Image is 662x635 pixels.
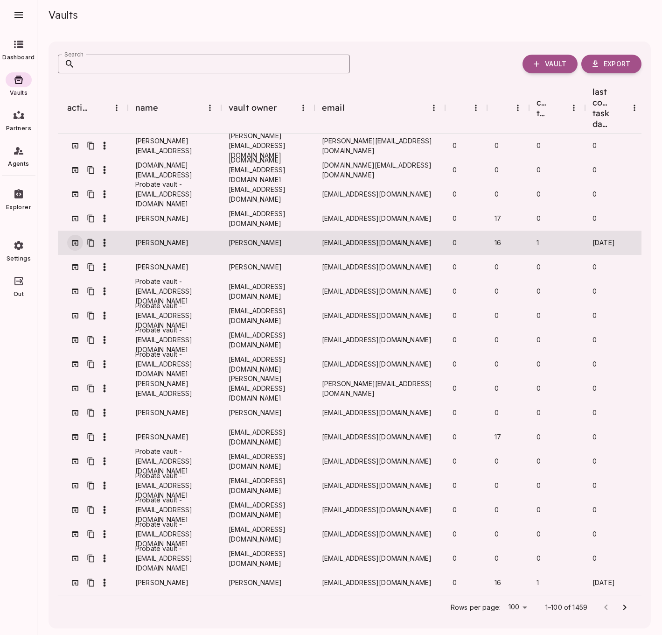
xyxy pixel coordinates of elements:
button: Copy Vault ID [83,259,99,275]
div: 0 [537,141,541,150]
button: Go to vault [67,138,83,154]
span: [EMAIL_ADDRESS][DOMAIN_NAME] [229,184,307,204]
span: [EMAIL_ADDRESS][DOMAIN_NAME] [229,306,307,325]
div: 0 [537,383,541,393]
button: Menu [108,99,125,116]
div: 0 [592,310,597,320]
button: Go to vault [67,405,83,421]
span: [EMAIL_ADDRESS][DOMAIN_NAME] [229,209,307,228]
span: Probate vault - [EMAIL_ADDRESS][DOMAIN_NAME] [135,325,214,354]
button: Copy Vault ID [83,526,99,542]
span: [EMAIL_ADDRESS][DOMAIN_NAME] [322,213,432,223]
span: [EMAIL_ADDRESS][DOMAIN_NAME] [322,335,432,345]
div: 0 [453,262,457,272]
button: Go to vault [67,575,83,591]
div: 0 [495,456,499,466]
span: [PERSON_NAME][EMAIL_ADDRESS][DOMAIN_NAME] [229,131,307,160]
span: [EMAIL_ADDRESS][DOMAIN_NAME] [322,359,432,369]
span: [PERSON_NAME][EMAIL_ADDRESS][DOMAIN_NAME] [322,136,438,155]
div: vault owner [221,86,314,129]
button: Export [581,55,641,73]
div: task count [487,86,529,129]
span: [DOMAIN_NAME][EMAIL_ADDRESS][DOMAIN_NAME] [322,160,438,180]
div: last completed task date [592,86,610,129]
span: [PERSON_NAME] [229,578,282,587]
span: Probate vault - [EMAIL_ADDRESS][DOMAIN_NAME] [135,446,214,476]
span: [EMAIL_ADDRESS][DOMAIN_NAME] [229,354,307,374]
div: 0 [453,408,457,417]
span: [EMAIL_ADDRESS][DOMAIN_NAME] [322,480,432,490]
div: 0 [453,456,457,466]
span: [EMAIL_ADDRESS][DOMAIN_NAME] [229,427,307,447]
button: Menu [509,99,526,116]
div: 0 [592,165,597,175]
button: Go to vault [67,332,83,348]
span: Explorer [6,204,31,211]
div: 16 [495,238,501,247]
span: [PERSON_NAME] [135,432,188,442]
div: 0 [537,408,541,417]
button: Copy Vault ID [83,283,99,299]
div: 0 [453,189,457,199]
div: 0 [592,335,597,345]
button: Copy Vault ID [83,381,99,396]
div: 16 [495,578,501,587]
div: 0 [537,335,541,345]
button: Copy Vault ID [83,186,99,202]
button: Copy Vault ID [83,550,99,566]
span: [PERSON_NAME][EMAIL_ADDRESS][DOMAIN_NAME] [229,374,307,403]
span: [EMAIL_ADDRESS][DOMAIN_NAME] [322,238,432,247]
div: 0 [592,189,597,199]
div: 0 [592,141,597,150]
div: 1 [537,238,539,247]
p: 1–100 of 1459 [545,602,587,612]
span: [PERSON_NAME] [135,213,188,223]
button: Copy Vault ID [83,211,99,226]
span: [PERSON_NAME] [135,238,188,247]
div: 0 [453,529,457,539]
button: Go to vault [67,381,83,396]
span: Probate vault - [EMAIL_ADDRESS][DOMAIN_NAME] [135,471,214,500]
div: 0 [495,189,499,199]
button: Go to vault [67,186,83,202]
div: 0 [537,480,541,490]
span: [EMAIL_ADDRESS][DOMAIN_NAME] [322,310,432,320]
div: 0 [592,432,597,442]
div: 0 [495,529,499,539]
div: completed tasks [529,86,585,129]
div: 0 [537,529,541,539]
div: 0 [592,408,597,417]
span: [PERSON_NAME] [229,408,282,417]
button: Go to vault [67,453,83,469]
div: name [128,86,221,129]
span: Probate vault - [EMAIL_ADDRESS][DOMAIN_NAME] [135,495,214,524]
button: Go to vault [67,356,83,372]
button: Sort [495,100,510,116]
span: Vaults [49,8,78,21]
button: Menu [425,99,442,116]
div: 0 [537,262,541,272]
div: agent tasks [445,86,487,129]
div: 0 [453,141,457,150]
button: Copy Vault ID [83,575,99,591]
div: 17 [495,432,501,442]
span: [EMAIL_ADDRESS][DOMAIN_NAME] [229,476,307,495]
span: [EMAIL_ADDRESS][DOMAIN_NAME] [322,505,432,515]
button: Copy Vault ID [83,453,99,469]
div: 0 [453,310,457,320]
div: 0 [592,359,597,369]
div: 0 [453,286,457,296]
div: 0 [537,456,541,466]
span: Probate vault - [EMAIL_ADDRESS][DOMAIN_NAME] [135,276,214,306]
div: completed tasks [537,97,550,119]
div: 0 [592,383,597,393]
div: 0 [537,310,541,320]
div: 0 [453,238,457,247]
span: [EMAIL_ADDRESS][DOMAIN_NAME] [229,452,307,471]
button: Copy Vault ID [83,162,99,178]
div: 0 [537,553,541,563]
button: Menu [626,99,643,116]
button: Go to vault [67,162,83,178]
div: 0 [453,165,457,175]
div: 0 [592,505,597,515]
